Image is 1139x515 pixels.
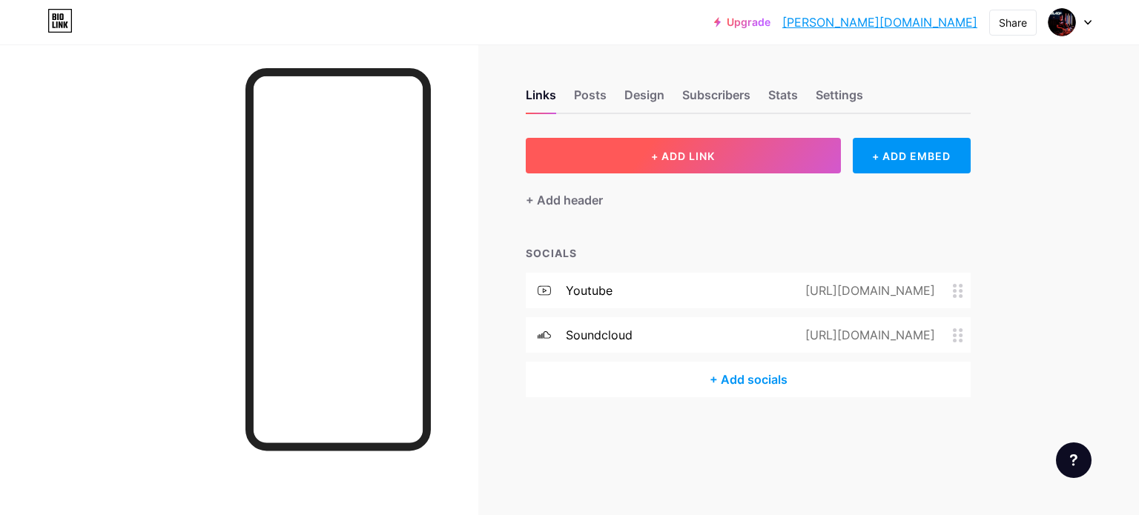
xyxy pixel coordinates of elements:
[714,16,770,28] a: Upgrade
[999,15,1027,30] div: Share
[526,362,971,397] div: + Add socials
[526,138,841,173] button: + ADD LINK
[768,86,798,113] div: Stats
[782,13,977,31] a: [PERSON_NAME][DOMAIN_NAME]
[526,86,556,113] div: Links
[624,86,664,113] div: Design
[566,282,613,299] div: youtube
[566,326,633,344] div: soundcloud
[526,191,603,209] div: + Add header
[853,138,971,173] div: + ADD EMBED
[816,86,863,113] div: Settings
[651,150,715,162] span: + ADD LINK
[574,86,607,113] div: Posts
[782,326,953,344] div: [URL][DOMAIN_NAME]
[682,86,750,113] div: Subscribers
[526,245,971,261] div: SOCIALS
[782,282,953,299] div: [URL][DOMAIN_NAME]
[1048,8,1076,36] img: djblacki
